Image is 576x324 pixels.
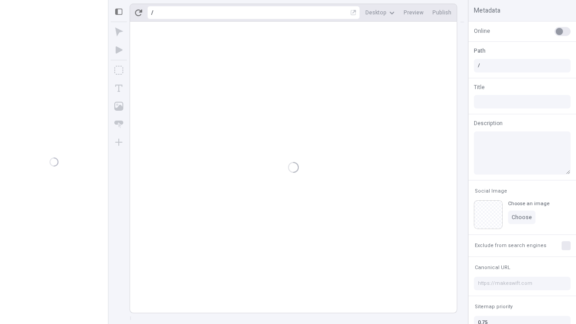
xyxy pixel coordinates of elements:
button: Text [111,80,127,96]
button: Sitemap priority [473,301,514,312]
input: https://makeswift.com [474,277,571,290]
span: Social Image [475,188,507,194]
button: Desktop [362,6,398,19]
span: Title [474,83,485,91]
span: Sitemap priority [475,303,513,310]
span: Desktop [365,9,387,16]
span: Description [474,119,503,127]
div: Choose an image [508,200,549,207]
div: / [151,9,153,16]
button: Canonical URL [473,262,512,273]
span: Canonical URL [475,264,510,271]
span: Path [474,47,486,55]
button: Box [111,62,127,78]
span: Publish [432,9,451,16]
button: Exclude from search engines [473,240,548,251]
button: Button [111,116,127,132]
button: Image [111,98,127,114]
button: Choose [508,211,535,224]
button: Preview [400,6,427,19]
span: Preview [404,9,423,16]
button: Publish [429,6,455,19]
button: Social Image [473,186,509,197]
span: Choose [512,214,532,221]
span: Exclude from search engines [475,242,546,249]
span: Online [474,27,490,35]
